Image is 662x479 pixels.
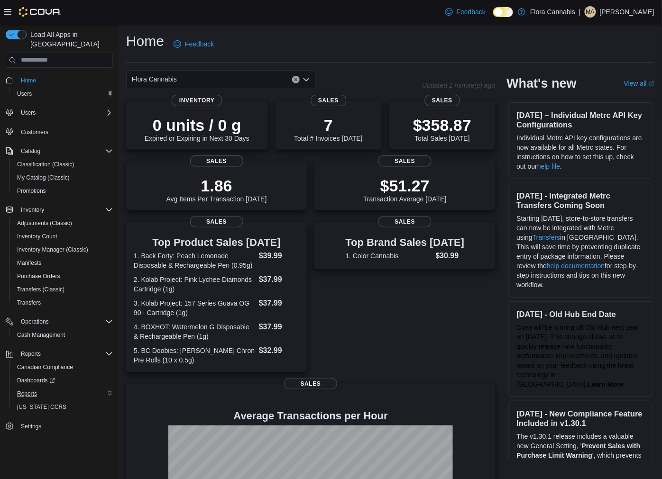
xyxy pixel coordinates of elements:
[9,230,117,243] button: Inventory Count
[259,298,299,309] dd: $37.99
[13,231,61,242] a: Inventory Count
[585,6,596,18] div: Miguel Ambrosio
[13,375,59,386] a: Dashboards
[378,216,432,227] span: Sales
[17,187,46,195] span: Promotions
[13,185,50,197] a: Promotions
[9,328,117,342] button: Cash Management
[17,233,57,240] span: Inventory Count
[346,251,432,261] dt: 1. Color Cannabis
[17,219,72,227] span: Adjustments (Classic)
[346,237,465,248] h3: Top Brand Sales [DATE]
[17,90,32,98] span: Users
[17,331,65,339] span: Cash Management
[537,163,560,170] a: help file
[13,297,113,308] span: Transfers
[166,176,267,203] div: Avg Items Per Transaction [DATE]
[17,348,113,360] span: Reports
[2,125,117,139] button: Customers
[13,362,77,373] a: Canadian Compliance
[17,272,60,280] span: Purchase Orders
[363,176,447,203] div: Transaction Average [DATE]
[17,161,74,168] span: Classification (Classic)
[17,403,66,411] span: [US_STATE] CCRS
[145,116,249,142] div: Expired or Expiring in Next 30 Days
[170,35,218,54] a: Feedback
[547,262,605,270] a: help documentation
[259,250,299,262] dd: $39.99
[284,378,337,389] span: Sales
[2,315,117,328] button: Operations
[294,116,362,142] div: Total # Invoices [DATE]
[17,204,113,216] span: Inventory
[2,347,117,361] button: Reports
[259,274,299,285] dd: $37.99
[17,127,52,138] a: Customers
[6,70,113,458] nav: Complex example
[134,298,255,317] dt: 3. Kolab Project: 157 Series Guava OG 90+ Cartridge (1g)
[17,259,41,267] span: Manifests
[588,380,623,388] a: Learn More
[134,251,255,270] dt: 1. Back Forty: Peach Lemonade Disposable & Rechargeable Pen (0.95g)
[19,7,61,17] img: Cova
[17,107,39,118] button: Users
[17,299,41,307] span: Transfers
[13,172,113,183] span: My Catalog (Classic)
[145,116,249,135] p: 0 units / 0 g
[9,296,117,309] button: Transfers
[21,423,41,430] span: Settings
[649,81,654,87] svg: External link
[17,174,70,181] span: My Catalog (Classic)
[17,316,113,327] span: Operations
[21,128,48,136] span: Customers
[13,401,70,413] a: [US_STATE] CCRS
[292,76,300,83] button: Clear input
[517,133,644,171] p: Individual Metrc API key configurations are now available for all Metrc states. For instructions ...
[17,377,55,384] span: Dashboards
[17,74,113,86] span: Home
[2,106,117,119] button: Users
[17,363,73,371] span: Canadian Compliance
[13,297,45,308] a: Transfers
[9,256,117,270] button: Manifests
[132,73,177,85] span: Flora Cannabis
[13,271,64,282] a: Purchase Orders
[259,345,299,356] dd: $32.99
[21,147,40,155] span: Catalog
[13,88,113,99] span: Users
[457,7,486,17] span: Feedback
[9,270,117,283] button: Purchase Orders
[21,350,41,358] span: Reports
[17,316,53,327] button: Operations
[134,237,299,248] h3: Top Product Sales [DATE]
[2,145,117,158] button: Catalog
[17,348,45,360] button: Reports
[17,420,113,432] span: Settings
[17,75,40,86] a: Home
[517,110,644,129] h3: [DATE] – Individual Metrc API Key Configurations
[530,6,575,18] p: Flora Cannabis
[21,318,49,325] span: Operations
[166,176,267,195] p: 1.86
[21,109,36,117] span: Users
[185,39,214,49] span: Feedback
[378,155,432,167] span: Sales
[2,419,117,433] button: Settings
[9,87,117,100] button: Users
[21,206,44,214] span: Inventory
[441,2,489,21] a: Feedback
[13,329,69,341] a: Cash Management
[2,203,117,217] button: Inventory
[422,81,495,89] p: Updated 1 minute(s) ago
[436,250,465,262] dd: $30.99
[13,257,113,269] span: Manifests
[13,401,113,413] span: Washington CCRS
[9,184,117,198] button: Promotions
[13,172,74,183] a: My Catalog (Classic)
[517,442,641,459] strong: Prevent Sales with Purchase Limit Warning
[579,6,581,18] p: |
[586,6,595,18] span: MA
[134,322,255,341] dt: 4. BOXHOT: Watermelon G Disposable & Rechargeable Pen (1g)
[13,244,92,255] a: Inventory Manager (Classic)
